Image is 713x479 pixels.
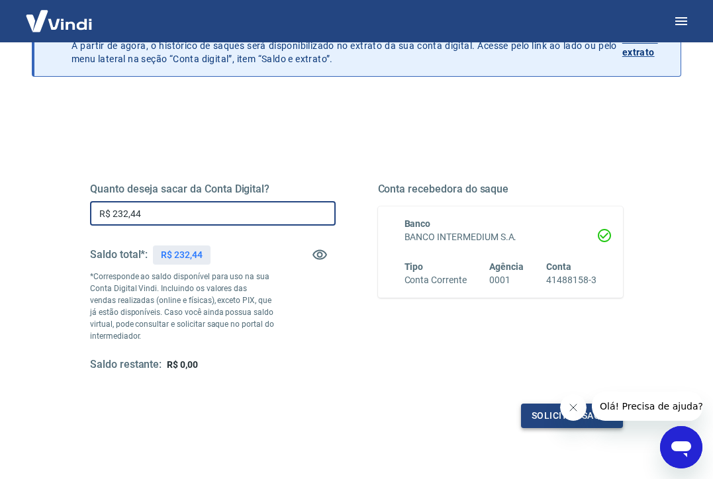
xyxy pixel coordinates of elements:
span: R$ 0,00 [167,359,198,370]
iframe: Fechar mensagem [560,394,587,421]
p: *Corresponde ao saldo disponível para uso na sua Conta Digital Vindi. Incluindo os valores das ve... [90,271,274,342]
img: Vindi [16,1,102,41]
button: Solicitar saque [521,404,623,428]
h5: Quanto deseja sacar da Conta Digital? [90,183,336,196]
h6: 0001 [489,273,524,287]
h6: Conta Corrente [404,273,467,287]
h5: Saldo restante: [90,358,162,372]
iframe: Mensagem da empresa [592,392,702,421]
span: Banco [404,218,431,229]
h5: Conta recebedora do saque [378,183,624,196]
span: Olá! Precisa de ajuda? [8,9,111,20]
span: Conta [546,261,571,272]
p: R$ 232,44 [161,248,203,262]
h6: BANCO INTERMEDIUM S.A. [404,230,597,244]
iframe: Botão para abrir a janela de mensagens [660,426,702,468]
p: Acessar extrato [622,32,670,59]
h6: 41488158-3 [546,273,596,287]
h5: Saldo total*: [90,248,148,261]
span: Tipo [404,261,424,272]
span: Agência [489,261,524,272]
a: Acessar extrato [622,26,670,65]
p: A partir de agora, o histórico de saques será disponibilizado no extrato da sua conta digital. Ac... [71,26,617,65]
